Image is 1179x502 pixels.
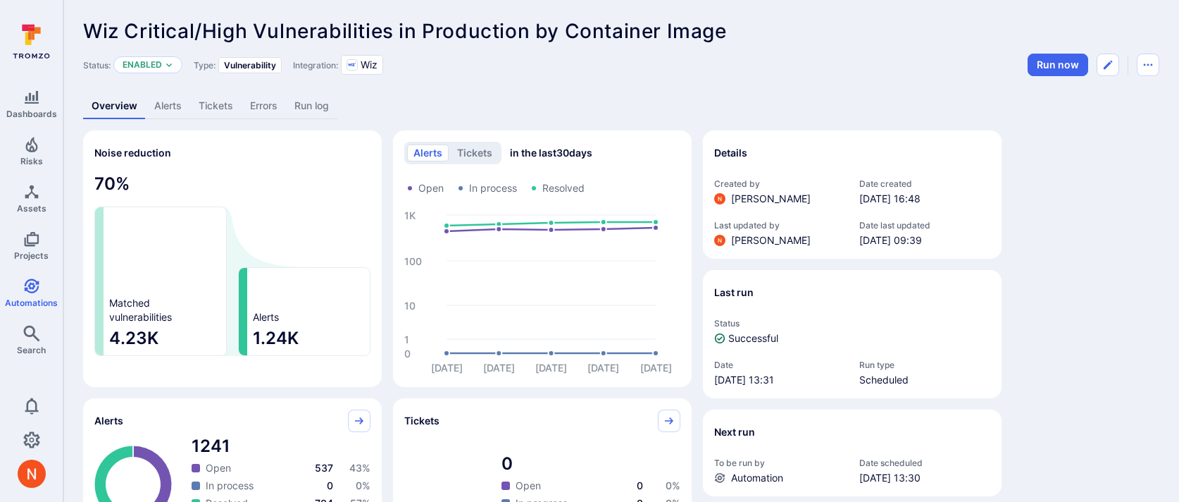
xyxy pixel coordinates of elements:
span: Resolved [542,181,585,195]
span: total [501,453,680,475]
span: [DATE] 13:31 [714,373,845,387]
span: Wiz Critical/High Vulnerabilities in Production by Container Image [83,19,727,43]
span: Open [418,181,444,195]
span: Scheduled [859,373,990,387]
span: Status [714,318,990,329]
span: To be run by [714,458,845,468]
span: 537 [315,462,333,474]
span: Search [17,345,46,355]
span: Alerts [253,310,279,324]
span: Created by [714,178,845,189]
section: Next run widget [703,410,1002,496]
span: 43 % [349,462,370,474]
span: 1.24K [253,327,364,350]
img: ACg8ocIprwjrgDQnDsNSk9Ghn5p5-B8DpAKWoJ5Gi9syOE4K59tr4Q=s96-c [714,193,725,204]
button: alerts [407,145,449,161]
span: Date created [859,178,990,189]
a: Tickets [190,93,242,119]
span: In process [469,181,517,195]
text: 100 [404,255,422,267]
span: [DATE] 09:39 [859,233,990,247]
span: Automation [731,471,783,485]
span: Successful [728,331,778,345]
text: [DATE] [640,362,672,374]
button: Automation menu [1137,54,1159,76]
button: Edit automation [1097,54,1119,76]
div: Neeren Patki [714,193,725,204]
span: 4.23K [109,327,220,350]
span: Automations [5,298,58,308]
div: Automation tabs [83,93,1159,119]
span: Assets [17,203,46,214]
text: 1 [404,333,409,345]
span: Last updated by [714,220,845,231]
span: total [192,435,370,458]
button: Enabled [123,59,162,71]
span: Run type [859,360,990,370]
span: Date scheduled [859,458,990,468]
a: Alerts [146,93,190,119]
span: In process [206,479,254,493]
span: in the last 30 days [510,146,592,160]
span: 70 % [94,173,370,195]
text: [DATE] [587,362,619,374]
h2: Details [714,146,747,160]
div: Neeren Patki [18,460,46,488]
span: Noise reduction [94,147,171,159]
span: Alerts [94,414,123,428]
span: 0 % [666,479,680,491]
text: [DATE] [535,362,567,374]
span: Wiz [361,58,378,72]
span: 0 [327,479,333,491]
span: Projects [14,250,49,261]
a: Overview [83,93,146,119]
span: Dashboards [6,109,57,119]
span: [DATE] 16:48 [859,192,990,206]
div: Neeren Patki [714,235,725,246]
span: [PERSON_NAME] [731,192,811,206]
a: Run log [286,93,337,119]
span: Tickets [404,414,439,428]
text: 1K [404,209,416,221]
span: Risks [20,156,43,166]
span: [DATE] 13:30 [859,471,990,485]
span: Open [516,479,541,493]
a: Errors [242,93,286,119]
span: 0 % [356,479,370,491]
text: 10 [404,300,416,312]
span: [PERSON_NAME] [731,233,811,247]
div: Vulnerability [218,57,282,73]
span: Status: [83,60,111,71]
h2: Next run [714,425,755,439]
span: Integration: [293,60,338,71]
text: [DATE] [431,362,463,374]
button: Run automation [1028,54,1088,76]
text: 0 [404,348,411,360]
h2: Last run [714,286,754,300]
button: tickets [451,145,499,161]
div: Alerts/Tickets trend [393,130,692,387]
span: Date [714,360,845,370]
span: Type: [194,60,216,71]
img: ACg8ocIprwjrgDQnDsNSk9Ghn5p5-B8DpAKWoJ5Gi9syOE4K59tr4Q=s96-c [18,460,46,488]
span: 0 [637,479,643,491]
span: Date last updated [859,220,990,231]
span: Matched vulnerabilities [109,296,172,324]
section: Last run widget [703,270,1002,398]
section: Details widget [703,130,1002,259]
text: [DATE] [483,362,515,374]
button: Expand dropdown [165,61,173,69]
span: Open [206,461,231,475]
img: ACg8ocIprwjrgDQnDsNSk9Ghn5p5-B8DpAKWoJ5Gi9syOE4K59tr4Q=s96-c [714,235,725,246]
